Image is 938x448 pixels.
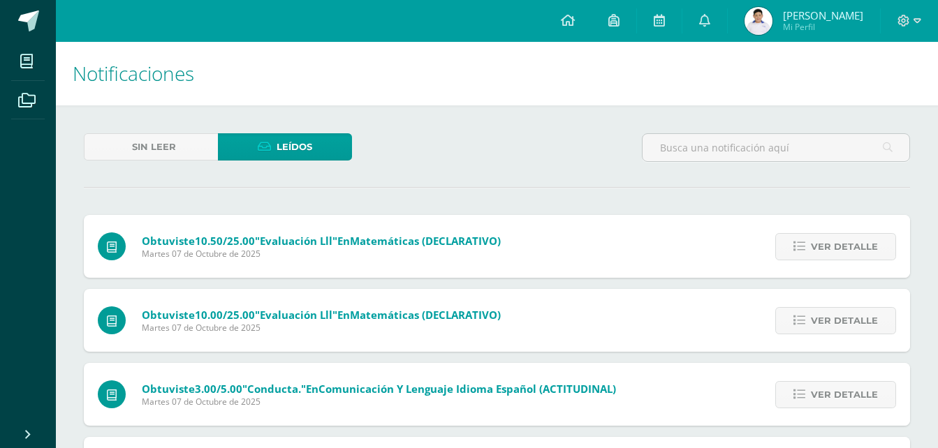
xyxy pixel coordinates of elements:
[195,382,242,396] span: 3.00/5.00
[811,382,878,408] span: Ver detalle
[84,133,218,160] a: Sin leer
[142,382,616,396] span: Obtuviste en
[350,308,501,322] span: Matemáticas (DECLARATIVO)
[218,133,352,160] a: Leídos
[142,248,501,260] span: Martes 07 de Octubre de 2025
[783,21,863,33] span: Mi Perfil
[745,7,772,35] img: 86a2d135b87782ab4fca0aa1c5e35e60.png
[255,308,337,322] span: "Evaluación lll"
[142,322,501,334] span: Martes 07 de Octubre de 2025
[255,234,337,248] span: "Evaluación lll"
[811,308,878,334] span: Ver detalle
[142,396,616,408] span: Martes 07 de Octubre de 2025
[350,234,501,248] span: Matemáticas (DECLARATIVO)
[73,60,194,87] span: Notificaciones
[811,234,878,260] span: Ver detalle
[142,234,501,248] span: Obtuviste en
[242,382,306,396] span: "Conducta."
[195,308,255,322] span: 10.00/25.00
[195,234,255,248] span: 10.50/25.00
[643,134,909,161] input: Busca una notificación aquí
[318,382,616,396] span: Comunicación y Lenguaje Idioma Español (ACTITUDINAL)
[142,308,501,322] span: Obtuviste en
[132,134,176,160] span: Sin leer
[783,8,863,22] span: [PERSON_NAME]
[277,134,312,160] span: Leídos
